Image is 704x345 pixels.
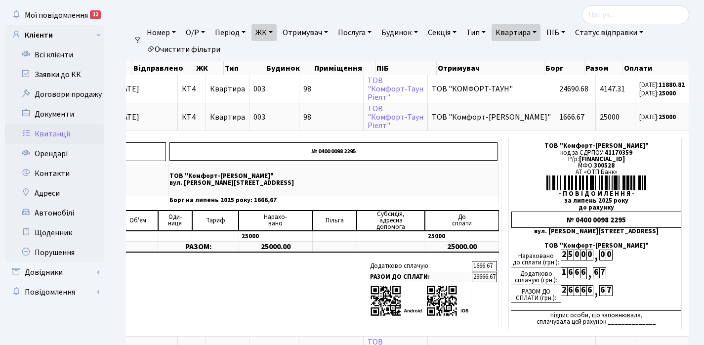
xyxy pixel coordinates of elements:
[158,211,192,231] td: Оди- ниця
[5,45,104,65] a: Всі клієнти
[5,282,104,302] a: Повідомлення
[511,169,681,175] div: АТ «ОТП Банк»
[5,5,104,25] a: Мої повідомлення12
[5,223,104,243] a: Щоденник
[511,285,561,303] div: РАЗОМ ДО СПЛАТИ (грн.):
[303,113,359,121] span: 98
[143,24,180,41] a: Номер
[567,267,574,278] div: 6
[25,10,88,21] span: Мої повідомлення
[600,84,625,94] span: 4147.31
[5,203,104,223] a: Автомобілі
[425,242,499,252] td: 25000.00
[5,164,104,183] a: Контакти
[182,24,209,41] a: О/Р
[462,24,490,41] a: Тип
[561,285,567,296] div: 2
[375,61,437,75] th: ПІБ
[253,112,265,123] span: 003
[511,243,681,249] div: ТОВ "Комфорт-[PERSON_NAME]"
[544,61,585,75] th: Борг
[586,250,593,260] div: 0
[251,24,277,41] a: ЖК
[594,161,615,170] span: 300528
[511,156,681,163] div: Р/р:
[511,205,681,211] div: до рахунку
[5,243,104,262] a: Порушення
[211,24,249,41] a: Період
[192,211,239,231] td: Тариф
[424,24,460,41] a: Секція
[606,250,612,260] div: 0
[599,250,606,260] div: 0
[511,250,561,267] div: Нараховано до сплати (грн.):
[303,85,359,93] span: 98
[511,150,681,156] div: код за ЄДРПОУ:
[224,61,265,75] th: Тип
[472,272,497,282] td: 26666.67
[313,61,376,75] th: Приміщення
[368,272,471,282] td: РАЗОМ ДО СПЛАТИ:
[169,173,497,179] p: ТОВ "Комфорт-[PERSON_NAME]"
[574,267,580,278] div: 6
[561,267,567,278] div: 1
[5,25,104,45] a: Клієнти
[580,250,586,260] div: 0
[567,285,574,296] div: 6
[432,85,551,93] span: ТОВ "КОМФОРТ-ТАУН"
[580,285,586,296] div: 6
[511,267,561,285] div: Додатково сплачую (грн.):
[377,24,421,41] a: Будинок
[5,65,104,85] a: Заявки до КК
[559,112,584,123] span: 1666.67
[511,191,681,197] div: - П О В І Д О М Л Е Н Н Я -
[511,163,681,169] div: МФО:
[582,5,689,24] input: Пошук...
[182,113,202,121] span: КТ4
[368,103,423,131] a: ТОВ"Комфорт-ТаунРіелт"
[574,285,580,296] div: 6
[659,89,676,98] b: 25000
[586,267,593,279] div: ,
[5,124,104,144] a: Квитанції
[511,228,681,235] div: вул. [PERSON_NAME][STREET_ADDRESS]
[210,84,245,94] span: Квартира
[253,84,265,94] span: 003
[584,61,623,75] th: Разом
[599,285,606,296] div: 6
[606,285,612,296] div: 7
[265,61,313,75] th: Будинок
[182,85,202,93] span: КТ4
[239,211,312,231] td: Нарахо- вано
[574,250,580,260] div: 0
[5,104,104,124] a: Документи
[132,61,196,75] th: Відправлено
[593,285,599,297] div: ,
[472,261,497,271] td: 1666.67
[117,211,158,231] td: Об'єм
[639,89,676,98] small: [DATE]:
[5,144,104,164] a: Орендарі
[116,113,173,121] span: [DATE]
[239,231,312,242] td: 25000
[579,155,625,164] span: [FINANCIAL_ID]
[370,285,469,317] img: apps-qrcodes.png
[659,113,676,122] b: 25000
[357,211,425,231] td: Субсидія, адресна допомога
[586,285,593,296] div: 6
[116,85,173,93] span: [DATE]
[659,81,685,89] b: 11880.82
[593,267,599,278] div: 6
[542,24,569,41] a: ПІБ
[511,143,681,149] div: ТОВ "Комфорт-[PERSON_NAME]"
[5,85,104,104] a: Договори продажу
[425,211,499,231] td: До cплати
[143,41,224,58] a: Очистити фільтри
[639,113,676,122] small: [DATE]:
[561,250,567,260] div: 2
[5,262,104,282] a: Довідники
[169,142,497,161] p: № 0400 0098 2295
[368,261,471,271] td: Додатково сплачую:
[559,84,588,94] span: 24690.68
[158,242,239,252] td: РАЗОМ:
